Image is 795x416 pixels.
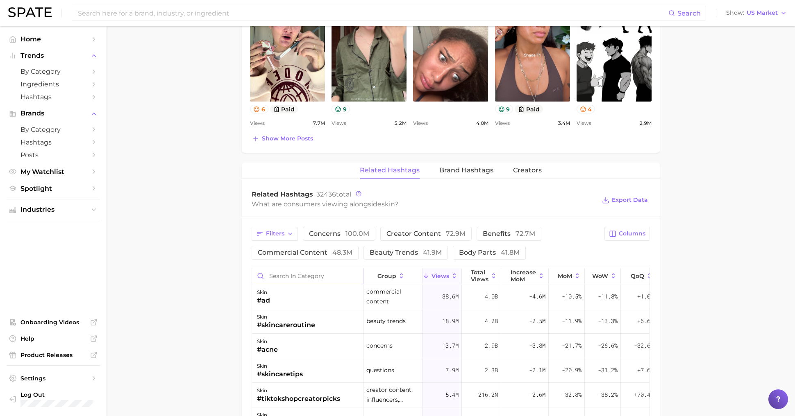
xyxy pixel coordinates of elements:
span: questions [366,365,394,375]
button: skin#acneconcerns13.7m2.9b-3.8m-21.7%-26.6%-32.6%+57.7% [252,334,696,358]
div: #ad [257,296,270,305]
span: Settings [20,375,86,382]
span: Brand Hashtags [439,167,493,174]
a: by Category [7,65,100,78]
a: Spotlight [7,182,100,195]
span: -2.1m [529,365,545,375]
div: skin [257,312,315,322]
span: body parts [459,249,520,256]
button: Views [422,268,462,284]
span: skin [382,200,395,208]
button: 4 [577,105,595,113]
button: paid [270,105,298,113]
span: creator content [386,231,466,237]
span: beauty trends [366,316,406,326]
button: 9 [495,105,513,113]
span: 3.4m [558,118,570,128]
div: skin [257,337,278,346]
input: Search in category [252,268,363,284]
button: increase MoM [501,268,549,284]
span: Related Hashtags [360,167,420,174]
span: 48.3m [332,249,352,256]
span: Views [332,118,346,128]
span: -13.3% [598,316,618,326]
span: Brands [20,110,86,117]
button: QoQ [621,268,657,284]
div: #tiktokshopcreatorpicks [257,394,340,404]
input: Search here for a brand, industry, or ingredient [77,6,668,20]
span: +70.4% [634,390,654,400]
span: -3.8m [529,341,545,350]
span: commercial content [258,249,352,256]
div: skin [257,287,270,297]
span: Spotlight [20,185,86,192]
span: -2.6m [529,390,545,400]
span: -4.6m [529,292,545,301]
span: +6.6% [637,316,654,326]
span: Trends [20,52,86,59]
span: -21.7% [562,341,581,350]
span: -26.6% [598,341,618,350]
span: +1.0% [637,292,654,301]
a: Product Releases [7,349,100,361]
span: 4.0m [476,118,488,128]
span: 32436 [316,190,336,198]
span: Ingredients [20,80,86,88]
a: Settings [7,372,100,384]
a: Posts [7,149,100,161]
button: Filters [252,227,298,241]
button: 9 [332,105,350,113]
button: skin#adcommercial content38.6m4.0b-4.6m-10.5%-11.8%+1.0%+590.2% [252,285,696,309]
a: by Category [7,123,100,136]
span: WoW [592,273,608,279]
span: 72.7m [516,230,535,237]
span: 2.9m [639,118,652,128]
span: 216.2m [478,390,498,400]
span: 7.9m [445,365,459,375]
button: Trends [7,50,100,62]
span: Show more posts [262,135,313,142]
button: Columns [604,227,650,241]
div: #acne [257,345,278,355]
span: Hashtags [20,93,86,101]
button: skin#skincareroutinebeauty trends18.9m4.2b-2.5m-11.9%-13.3%+6.6%+53.4% [252,309,696,334]
span: Views [577,118,591,128]
span: Total Views [471,269,488,282]
a: Log out. Currently logged in with e-mail sameera.polavar@gmail.com. [7,389,100,409]
span: 18.9m [442,316,459,326]
span: Onboarding Videos [20,319,86,326]
span: 13.7m [442,341,459,350]
button: ShowUS Market [724,8,789,18]
button: Total Views [462,268,501,284]
span: Log Out [20,391,104,398]
span: 41.8m [501,249,520,256]
span: 5.2m [394,118,407,128]
span: 4.0b [485,292,498,301]
span: beauty trends [370,249,442,256]
span: QoQ [631,273,644,279]
div: #skincaretips [257,369,303,379]
span: 38.6m [442,292,459,301]
span: +7.6% [637,365,654,375]
a: Home [7,33,100,45]
span: 2.3b [485,365,498,375]
a: Hashtags [7,90,100,103]
span: Related Hashtags [252,190,313,198]
span: Views [432,273,449,279]
span: Creators [513,167,542,174]
div: #skincareroutine [257,320,315,330]
span: -32.8% [562,390,581,400]
span: by Category [20,126,86,133]
span: Hashtags [20,138,86,146]
span: -2.5m [529,316,545,326]
div: What are consumers viewing alongside ? [252,199,596,210]
a: Hashtags [7,136,100,149]
span: -31.2% [598,365,618,375]
span: Views [250,118,265,128]
img: SPATE [8,7,52,17]
span: MoM [558,273,572,279]
span: -11.8% [598,292,618,301]
span: 5.4m [445,390,459,400]
span: US Market [747,11,778,15]
a: My Watchlist [7,165,100,178]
